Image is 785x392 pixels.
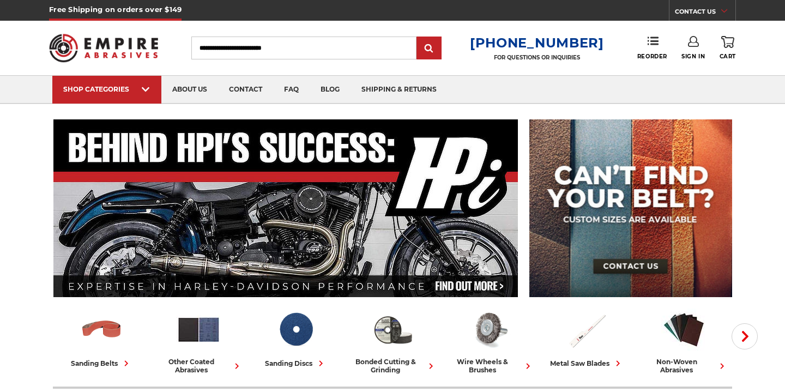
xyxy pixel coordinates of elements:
span: Cart [720,53,736,60]
a: Reorder [637,36,667,59]
img: Non-woven Abrasives [661,307,706,352]
img: Wire Wheels & Brushes [467,307,512,352]
div: SHOP CATEGORIES [63,85,150,93]
div: other coated abrasives [154,358,243,374]
a: blog [310,76,351,104]
img: Sanding Belts [79,307,124,352]
a: other coated abrasives [154,307,243,374]
div: sanding discs [265,358,327,369]
span: Reorder [637,53,667,60]
div: metal saw blades [550,358,624,369]
a: CONTACT US [675,5,735,21]
div: non-woven abrasives [639,358,728,374]
img: Banner for an interview featuring Horsepower Inc who makes Harley performance upgrades featured o... [53,119,518,297]
a: bonded cutting & grinding [348,307,437,374]
a: wire wheels & brushes [445,307,534,374]
img: promo banner for custom belts. [529,119,732,297]
a: sanding discs [251,307,340,369]
div: sanding belts [71,358,132,369]
img: Other Coated Abrasives [176,307,221,352]
a: sanding belts [57,307,146,369]
a: non-woven abrasives [639,307,728,374]
a: shipping & returns [351,76,448,104]
a: about us [161,76,218,104]
a: [PHONE_NUMBER] [470,35,604,51]
a: Cart [720,36,736,60]
img: Bonded Cutting & Grinding [370,307,415,352]
a: contact [218,76,273,104]
img: Sanding Discs [273,307,318,352]
p: FOR QUESTIONS OR INQUIRIES [470,54,604,61]
div: wire wheels & brushes [445,358,534,374]
img: Empire Abrasives [49,27,158,69]
span: Sign In [681,53,705,60]
div: bonded cutting & grinding [348,358,437,374]
a: metal saw blades [542,307,631,369]
a: faq [273,76,310,104]
input: Submit [418,38,440,59]
button: Next [732,323,758,349]
img: Metal Saw Blades [564,307,609,352]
